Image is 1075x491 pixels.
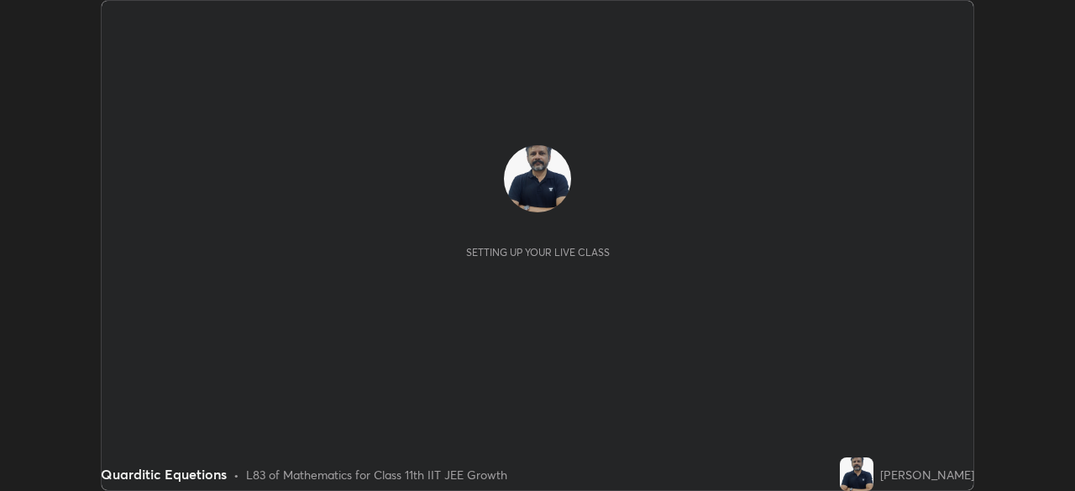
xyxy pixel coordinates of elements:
img: d8b87e4e38884df7ad8779d510b27699.jpg [840,457,873,491]
img: d8b87e4e38884df7ad8779d510b27699.jpg [504,145,571,212]
div: L83 of Mathematics for Class 11th IIT JEE Growth [246,466,507,483]
div: [PERSON_NAME] [880,466,974,483]
div: Quarditic Equetions [101,464,227,484]
div: Setting up your live class [466,246,610,259]
div: • [233,466,239,483]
